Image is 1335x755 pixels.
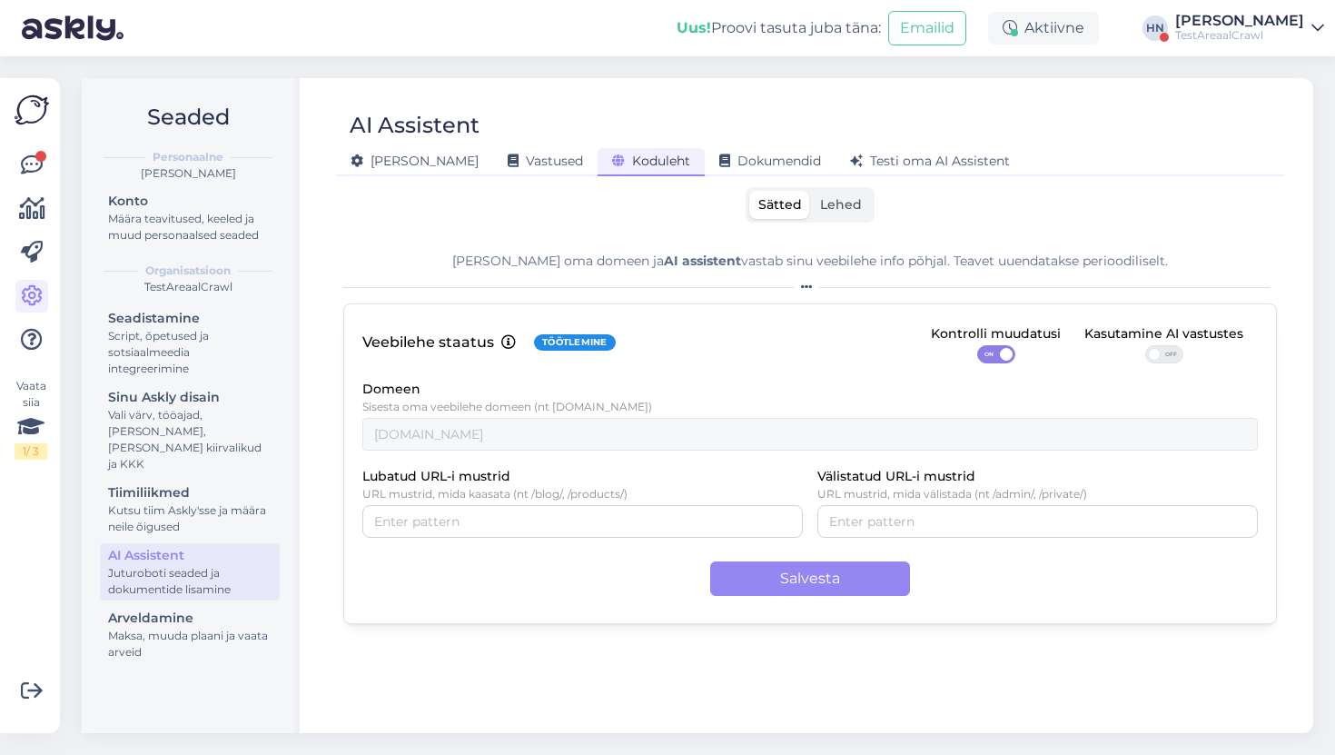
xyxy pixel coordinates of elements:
b: Personaalne [153,149,223,165]
span: OFF [1161,346,1182,363]
button: Salvesta [710,561,910,596]
div: 1 / 3 [15,443,47,460]
div: Script, õpetused ja sotsiaalmeedia integreerimine [108,328,272,377]
input: Enter pattern [374,512,791,531]
div: HN [1142,15,1168,41]
div: TestAreaalCrawl [1175,28,1304,43]
div: Tiimiliikmed [108,483,272,502]
div: Vali värv, tööajad, [PERSON_NAME], [PERSON_NAME] kiirvalikud ja KKK [108,407,272,472]
a: Sinu Askly disainVali värv, tööajad, [PERSON_NAME], [PERSON_NAME] kiirvalikud ja KKK [100,385,280,475]
b: Uus! [677,19,711,36]
p: Veebilehe staatus [362,332,494,354]
a: TiimiliikmedKutsu tiim Askly'sse ja määra neile õigused [100,481,280,538]
div: [PERSON_NAME] [96,165,280,182]
b: Organisatsioon [145,263,231,279]
div: Kontrolli muudatusi [931,324,1061,344]
a: [PERSON_NAME]TestAreaalCrawl [1175,14,1324,43]
span: [PERSON_NAME] [351,153,479,169]
span: Vastused [508,153,583,169]
h2: Seaded [96,100,280,134]
div: Konto [108,192,272,211]
span: Testi oma AI Assistent [850,153,1010,169]
span: Lehed [820,196,862,213]
div: Juturoboti seaded ja dokumentide lisamine [108,565,272,598]
div: Aktiivne [988,12,1099,45]
label: Välistatud URL-i mustrid [817,467,975,487]
div: TestAreaalCrawl [96,279,280,295]
a: SeadistamineScript, õpetused ja sotsiaalmeedia integreerimine [100,306,280,380]
input: example.com [362,418,1258,451]
div: Sinu Askly disain [108,388,272,407]
div: Maksa, muuda plaani ja vaata arveid [108,628,272,661]
div: AI Assistent [108,546,272,565]
button: Emailid [888,11,966,45]
div: [PERSON_NAME] oma domeen ja vastab sinu veebilehe info põhjal. Teavet uuendatakse perioodiliselt. [343,252,1277,271]
a: KontoMäära teavitused, keeled ja muud personaalsed seaded [100,189,280,246]
div: AI Assistent [350,108,480,143]
label: Domeen [362,380,420,400]
div: Kasutamine AI vastustes [1084,324,1243,344]
span: Sätted [758,196,802,213]
span: Töötlemine [542,335,608,350]
p: URL mustrid, mida välistada (nt /admin/, /private/) [817,488,1258,501]
div: Määra teavitused, keeled ja muud personaalsed seaded [108,211,272,243]
span: ON [978,346,1000,363]
img: Askly Logo [15,93,49,127]
div: Vaata siia [15,378,47,460]
b: AI assistent [664,253,741,269]
p: URL mustrid, mida kaasata (nt /blog/, /products/) [362,488,803,501]
span: Dokumendid [719,153,821,169]
div: Seadistamine [108,309,272,328]
div: Arveldamine [108,609,272,628]
div: [PERSON_NAME] [1175,14,1304,28]
div: Proovi tasuta juba täna: [677,17,881,39]
label: Lubatud URL-i mustrid [362,467,510,487]
p: Sisesta oma veebilehe domeen (nt [DOMAIN_NAME]) [362,401,1258,413]
a: ArveldamineMaksa, muuda plaani ja vaata arveid [100,606,280,663]
a: AI AssistentJuturoboti seaded ja dokumentide lisamine [100,543,280,601]
span: Koduleht [612,153,690,169]
div: Kutsu tiim Askly'sse ja määra neile õigused [108,502,272,535]
input: Enter pattern [829,512,1246,531]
